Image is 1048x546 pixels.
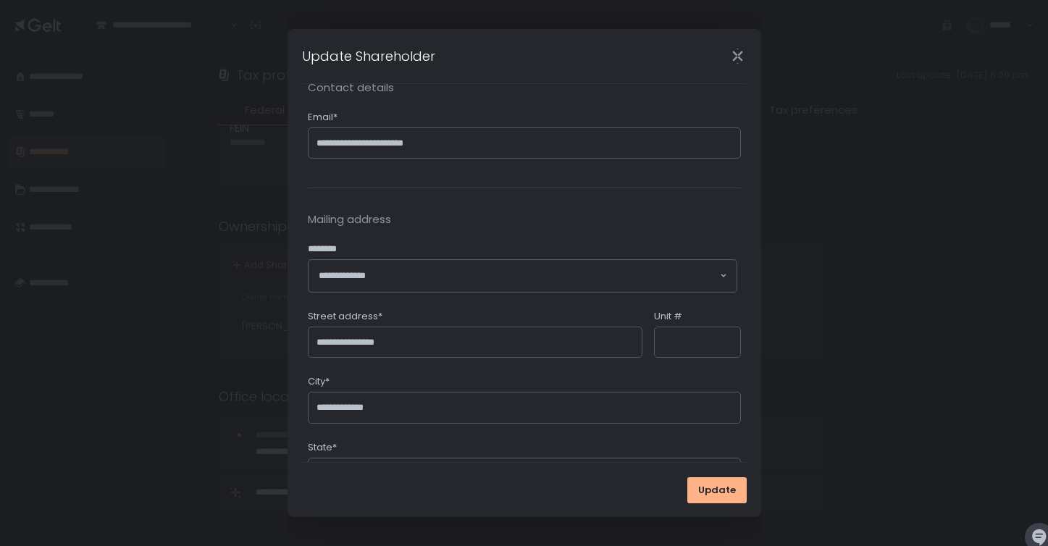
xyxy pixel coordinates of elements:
span: Contact details [308,80,741,96]
span: Email* [308,111,338,124]
button: Update [687,477,747,503]
div: Search for option [309,458,740,490]
span: Mailing address [308,211,741,228]
div: Search for option [309,260,737,292]
span: Street address* [308,310,382,323]
h1: Update Shareholder [302,46,435,66]
span: City* [308,375,330,388]
span: Update [698,484,736,497]
span: State* [308,441,337,454]
input: Search for option [381,269,719,283]
div: Close [715,48,761,64]
span: Unit # [654,310,682,323]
